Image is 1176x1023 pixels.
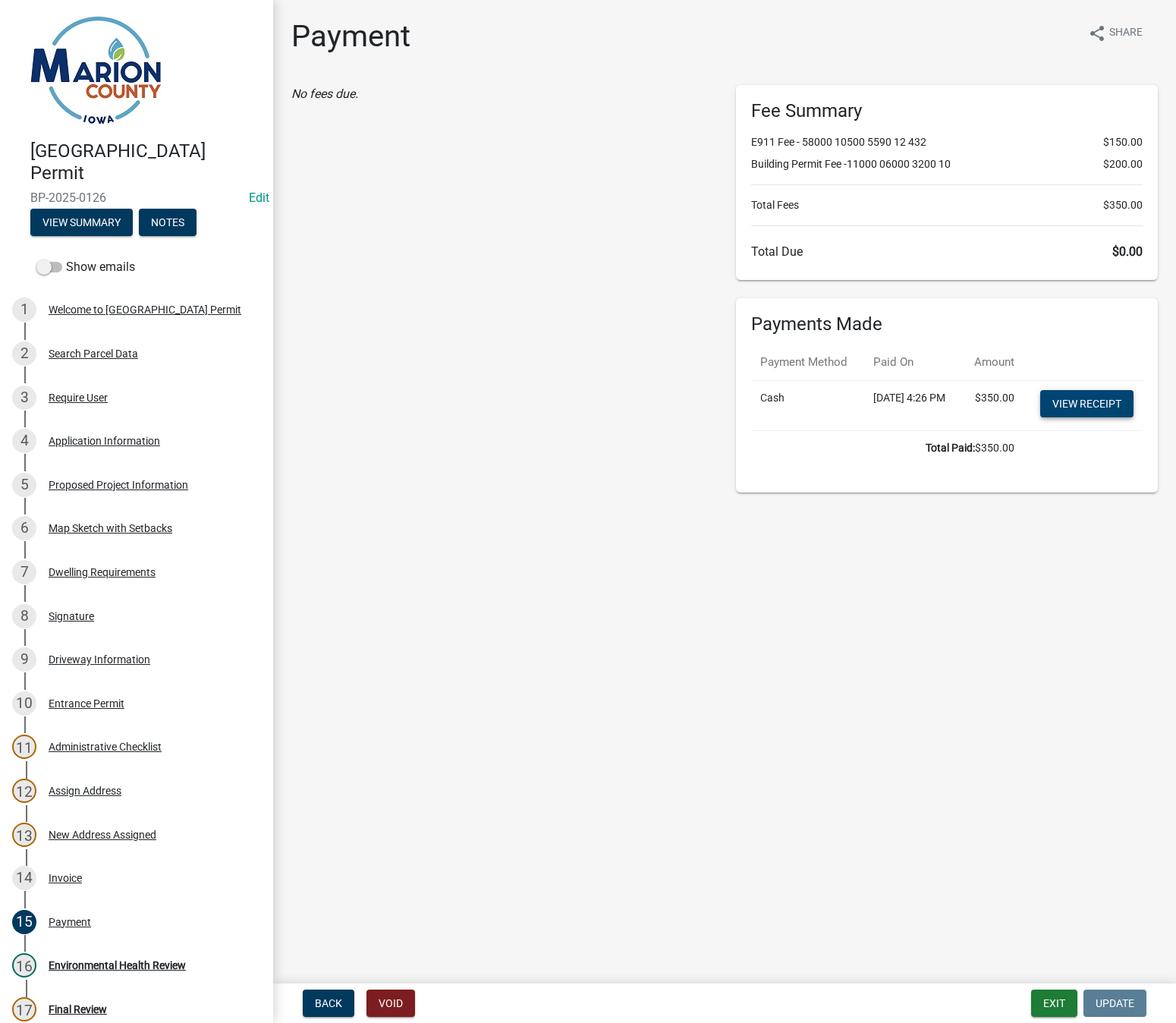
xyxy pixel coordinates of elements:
div: Proposed Project Information [49,480,188,490]
div: 5 [12,473,36,497]
td: $350.00 [751,430,1023,465]
div: Final Review [49,1004,107,1015]
h1: Payment [291,18,410,55]
div: Payment [49,917,91,927]
a: View receipt [1040,390,1134,417]
div: 17 [12,997,36,1021]
span: Back [315,997,342,1009]
span: $350.00 [1103,197,1143,213]
div: 7 [12,560,36,584]
i: share [1088,24,1106,42]
div: Map Sketch with Setbacks [49,523,172,534]
button: Update [1083,990,1146,1017]
div: Entrance Permit [49,698,124,709]
th: Paid On [864,345,961,380]
div: 2 [12,342,36,366]
div: 10 [12,691,36,716]
a: Edit [249,190,269,205]
wm-modal-confirm: Notes [139,217,197,229]
li: Building Permit Fee -11000 06000 3200 10 [751,156,1143,172]
div: Require User [49,392,108,403]
span: $0.00 [1112,244,1143,259]
td: $350.00 [961,380,1023,430]
div: Dwelling Requirements [49,567,156,578]
span: BP-2025-0126 [30,190,243,205]
div: Application Information [49,436,160,446]
button: Exit [1031,990,1077,1017]
div: 9 [12,647,36,672]
td: [DATE] 4:26 PM [864,380,961,430]
wm-modal-confirm: Summary [30,217,133,229]
div: 12 [12,779,36,803]
button: View Summary [30,209,133,236]
i: No fees due. [291,87,358,101]
span: $200.00 [1103,156,1143,172]
div: Signature [49,611,94,622]
h4: [GEOGRAPHIC_DATA] Permit [30,140,261,184]
div: 14 [12,866,36,890]
div: 4 [12,429,36,453]
div: Environmental Health Review [49,960,186,971]
div: 13 [12,823,36,847]
h6: Total Due [751,244,1143,259]
span: Share [1109,24,1143,42]
div: Welcome to [GEOGRAPHIC_DATA] Permit [49,304,241,315]
div: 11 [12,735,36,759]
li: Total Fees [751,197,1143,213]
th: Amount [961,345,1023,380]
div: 8 [12,604,36,628]
div: Driveway Information [49,654,150,665]
div: 16 [12,953,36,977]
span: $150.00 [1103,134,1143,150]
button: Void [366,990,415,1017]
wm-modal-confirm: Edit Application Number [249,190,269,205]
div: Search Parcel Data [49,348,138,359]
button: Notes [139,209,197,236]
button: Back [303,990,354,1017]
div: Administrative Checklist [49,741,162,752]
img: Marion County, Iowa [30,16,162,124]
div: 1 [12,297,36,322]
div: Assign Address [49,785,121,796]
div: 3 [12,386,36,410]
h6: Fee Summary [751,100,1143,122]
div: Invoice [49,873,82,883]
td: Cash [751,380,864,430]
b: Total Paid: [926,442,975,454]
label: Show emails [36,258,135,276]
div: New Address Assigned [49,829,156,840]
li: E911 Fee - 58000 10500 5590 12 432 [751,134,1143,150]
div: 15 [12,910,36,934]
th: Payment Method [751,345,864,380]
div: 6 [12,516,36,540]
span: Update [1096,997,1134,1009]
button: shareShare [1076,18,1155,48]
h6: Payments Made [751,313,1143,335]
